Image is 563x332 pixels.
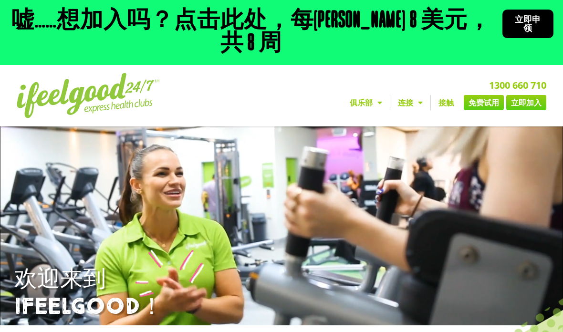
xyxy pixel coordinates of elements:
a: 连接 [390,95,430,110]
font: 嘘……想加入吗？点击此处，每[PERSON_NAME] 8 美元，共 8 周 [11,10,491,54]
a: 俱乐部 [342,95,390,110]
font: 立即加入 [511,97,542,108]
font: 接触 [438,97,454,108]
a: 1300 660 710 [489,79,546,92]
font: IFEELGOOD！ [14,292,163,322]
a: 接触 [431,95,461,110]
font: 立即申领 [515,15,541,33]
nav: 菜单 [206,95,547,110]
font: 免费试用 [469,97,499,108]
font: 俱乐部 [350,97,373,108]
font: 欢迎来到 [14,264,106,294]
font: 连接 [398,97,413,108]
a: 免费试用 [464,95,504,110]
a: 立即申领 [502,10,553,38]
a: 立即加入 [506,95,546,110]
